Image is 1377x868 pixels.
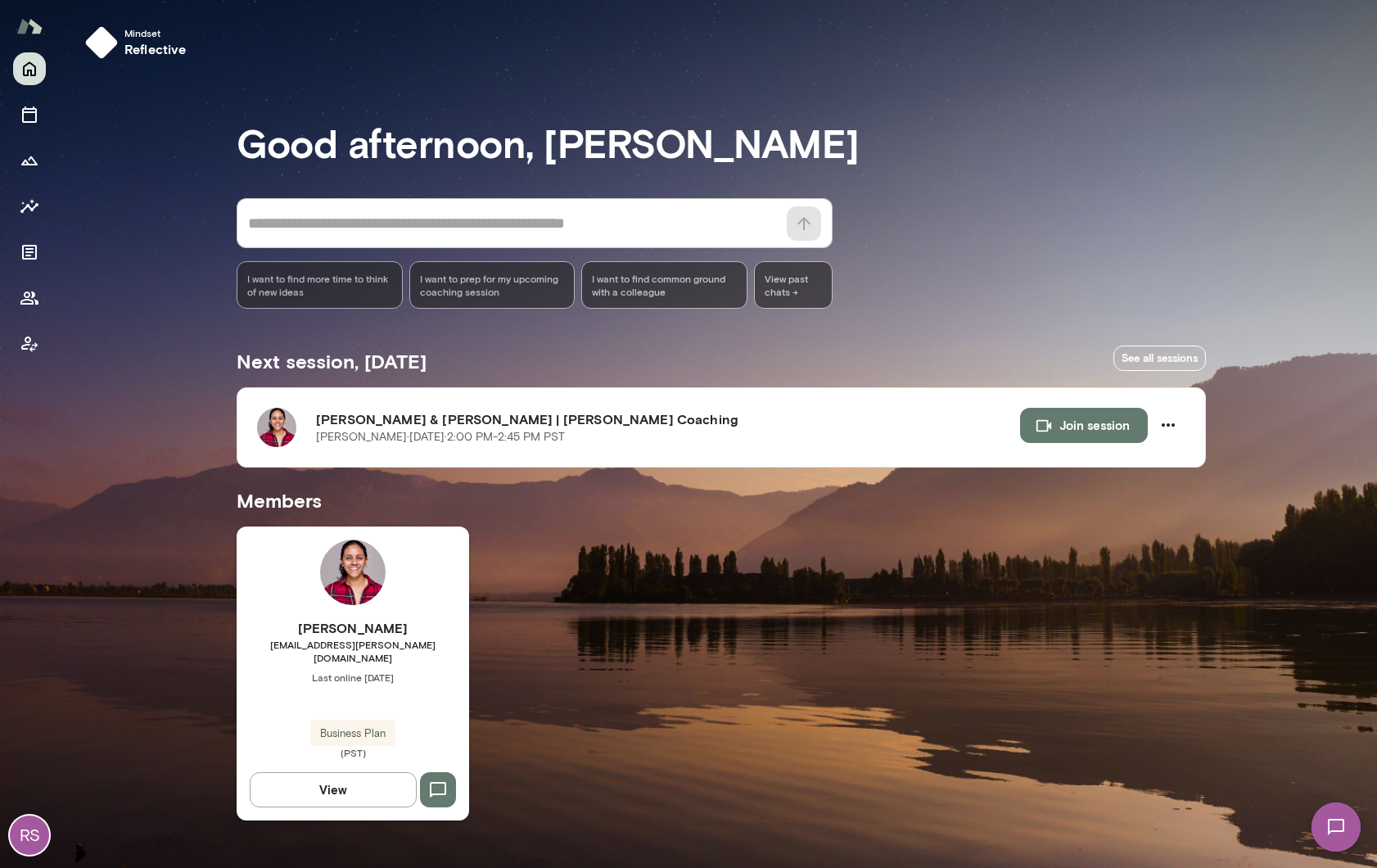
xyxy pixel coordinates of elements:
a: See all sessions [1113,346,1206,371]
button: Home [13,52,46,85]
p: [PERSON_NAME] · [DATE] · 2:00 PM-2:45 PM PST [316,429,565,445]
div: I want to prep for my upcoming coaching session [409,261,576,309]
h5: Next session, [DATE] [237,348,427,374]
span: I want to prep for my upcoming coaching session [420,272,565,298]
button: Documents [13,236,46,269]
button: Growth Plan [13,144,46,177]
button: Members [13,282,46,314]
h3: Good afternoon, [PERSON_NAME] [237,120,1206,165]
span: (PST) [237,746,469,759]
h6: [PERSON_NAME] & [PERSON_NAME] | [PERSON_NAME] Coaching [316,409,1020,429]
button: Join session [1020,408,1148,442]
span: [EMAIL_ADDRESS][PERSON_NAME][DOMAIN_NAME] [237,638,469,664]
span: Mindset [124,26,187,39]
button: View [250,772,417,807]
div: I want to find more time to think of new ideas [237,261,403,309]
h6: reflective [124,39,187,59]
img: Mento [16,11,43,42]
button: Sessions [13,98,46,131]
img: Siddhi Sundar [320,540,386,605]
span: I want to find more time to think of new ideas [247,272,392,298]
button: Mindsetreflective [79,20,200,66]
span: Business Plan [310,726,395,742]
button: Client app [13,328,46,360]
button: Insights [13,190,46,223]
span: I want to find common ground with a colleague [592,272,737,298]
div: I want to find common ground with a colleague [581,261,747,309]
img: mindset [85,26,118,59]
h6: [PERSON_NAME] [237,618,469,638]
span: Last online [DATE] [237,671,469,684]
div: RS [10,816,49,855]
h5: Members [237,487,1206,513]
span: View past chats -> [754,261,833,309]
